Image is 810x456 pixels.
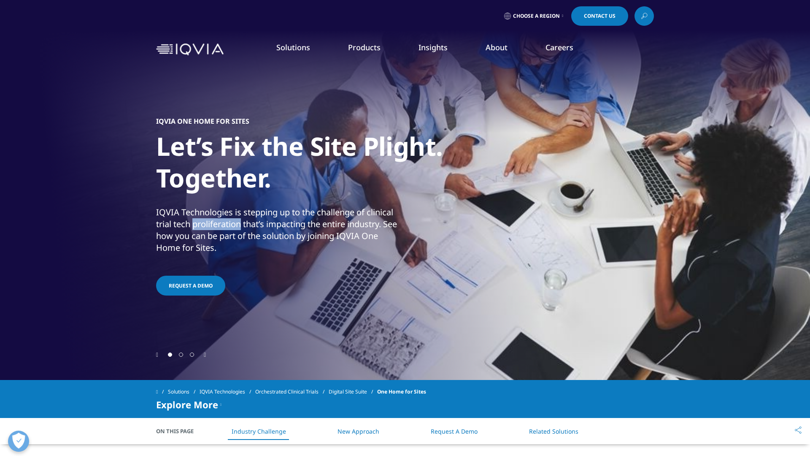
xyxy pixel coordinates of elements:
span: Go to slide 3 [190,353,194,357]
div: 1 / 3 [156,63,654,350]
a: Industry Challenge [232,427,286,435]
a: Contact Us [571,6,628,26]
img: IQVIA Healthcare Information Technology and Pharma Clinical Research Company [156,43,224,56]
a: Request a demo [156,276,225,296]
div: Previous slide [156,350,158,358]
h1: Let’s Fix the Site Plight. Together. [156,130,472,199]
span: Go to slide 2 [179,353,183,357]
span: Explore More [156,399,218,410]
a: Request A Demo [431,427,478,435]
div: Next slide [204,350,206,358]
span: Go to slide 1 [168,353,172,357]
a: Insights [418,42,448,52]
a: Digital Site Suite [329,384,377,399]
a: Orchestrated Clinical Trials [255,384,329,399]
span: Choose a Region [513,13,560,19]
a: Products [348,42,381,52]
nav: Primary [227,30,654,69]
span: Contact Us [584,14,616,19]
a: Solutions [168,384,200,399]
span: One Home for Sites [377,384,426,399]
a: IQVIA Technologies [200,384,255,399]
h5: IQVIA ONE HOME FOR SITES [156,117,249,125]
a: New Approach [337,427,379,435]
span: Request a demo [169,282,213,289]
p: IQVIA Technologies is stepping up to the challenge of clinical trial tech proliferation that’s im... [156,206,403,259]
a: Careers [545,42,573,52]
a: Related Solutions [529,427,578,435]
a: Solutions [276,42,310,52]
a: About [486,42,508,52]
span: On This Page [156,427,202,435]
button: 優先設定センターを開く [8,431,29,452]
